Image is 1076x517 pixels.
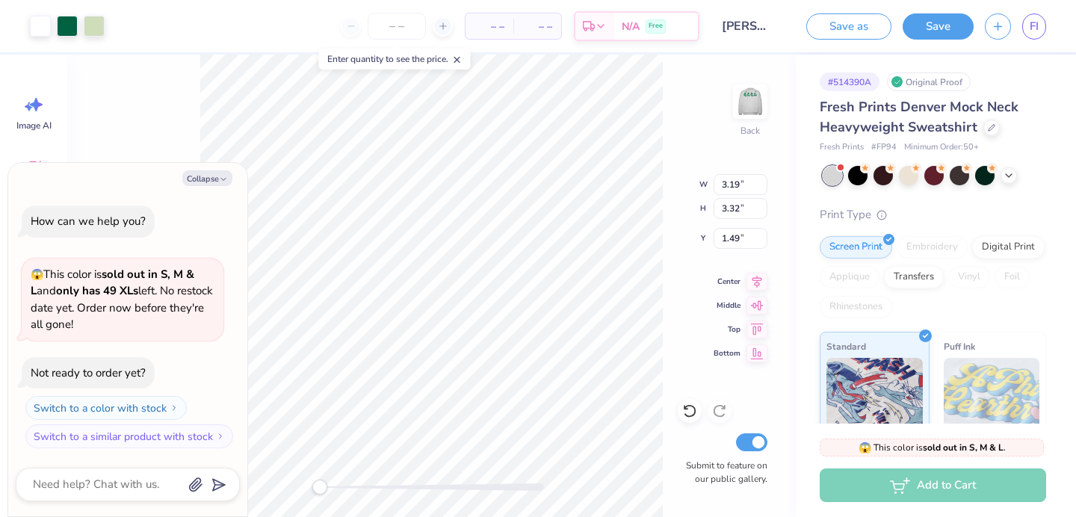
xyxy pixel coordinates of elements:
[826,358,923,433] img: Standard
[859,441,1006,454] span: This color is .
[714,323,740,335] span: Top
[714,276,740,288] span: Center
[884,266,944,288] div: Transfers
[16,120,52,131] span: Image AI
[182,170,232,186] button: Collapse
[740,124,760,137] div: Back
[319,49,471,69] div: Enter quantity to see the price.
[826,338,866,354] span: Standard
[649,21,663,31] span: Free
[622,19,640,34] span: N/A
[312,480,327,495] div: Accessibility label
[820,206,1046,223] div: Print Type
[216,432,225,441] img: Switch to a similar product with stock
[948,266,990,288] div: Vinyl
[31,267,194,299] strong: sold out in S, M & L
[735,87,765,117] img: Back
[806,13,891,40] button: Save as
[56,283,138,298] strong: only has 49 XLs
[944,338,975,354] span: Puff Ink
[170,403,179,412] img: Switch to a color with stock
[944,358,1040,433] img: Puff Ink
[714,347,740,359] span: Bottom
[1030,18,1039,35] span: FI
[820,98,1018,136] span: Fresh Prints Denver Mock Neck Heavyweight Sweatshirt
[820,296,892,318] div: Rhinestones
[972,236,1045,258] div: Digital Print
[31,267,43,282] span: 😱
[474,19,504,34] span: – –
[31,365,146,380] div: Not ready to order yet?
[522,19,552,34] span: – –
[711,11,784,41] input: Untitled Design
[820,266,879,288] div: Applique
[904,141,979,154] span: Minimum Order: 50 +
[820,236,892,258] div: Screen Print
[31,214,146,229] div: How can we help you?
[995,266,1030,288] div: Foil
[1022,13,1046,40] a: FI
[903,13,974,40] button: Save
[871,141,897,154] span: # FP94
[31,267,213,332] span: This color is and left. No restock date yet. Order now before they're all gone!
[25,424,233,448] button: Switch to a similar product with stock
[25,396,187,420] button: Switch to a color with stock
[714,300,740,312] span: Middle
[368,13,426,40] input: – –
[887,72,971,91] div: Original Proof
[678,459,767,486] label: Submit to feature on our public gallery.
[820,72,879,91] div: # 514390A
[859,441,871,455] span: 😱
[897,236,968,258] div: Embroidery
[923,442,1004,453] strong: sold out in S, M & L
[820,141,864,154] span: Fresh Prints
